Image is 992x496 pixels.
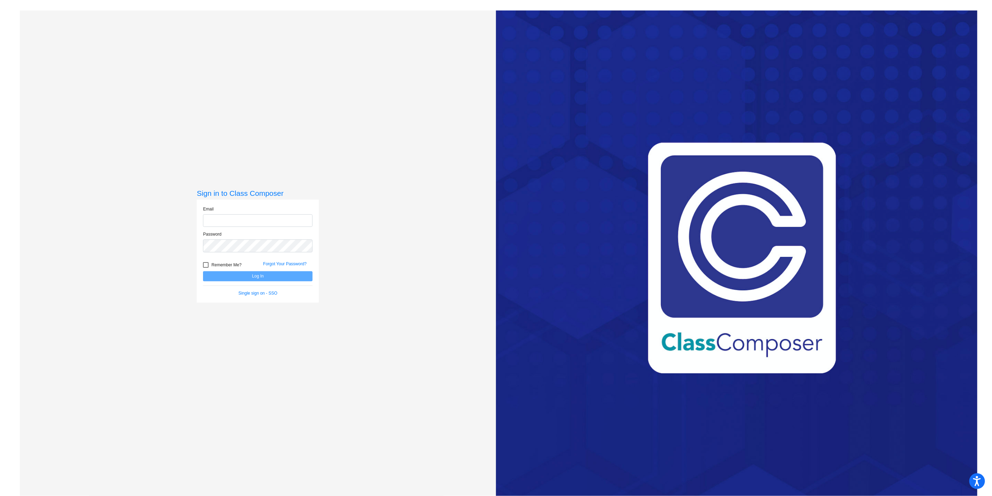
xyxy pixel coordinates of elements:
[211,261,241,269] span: Remember Me?
[263,261,307,266] a: Forgot Your Password?
[239,291,277,296] a: Single sign on - SSO
[203,206,213,212] label: Email
[197,189,319,198] h3: Sign in to Class Composer
[203,271,313,281] button: Log In
[203,231,221,237] label: Password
